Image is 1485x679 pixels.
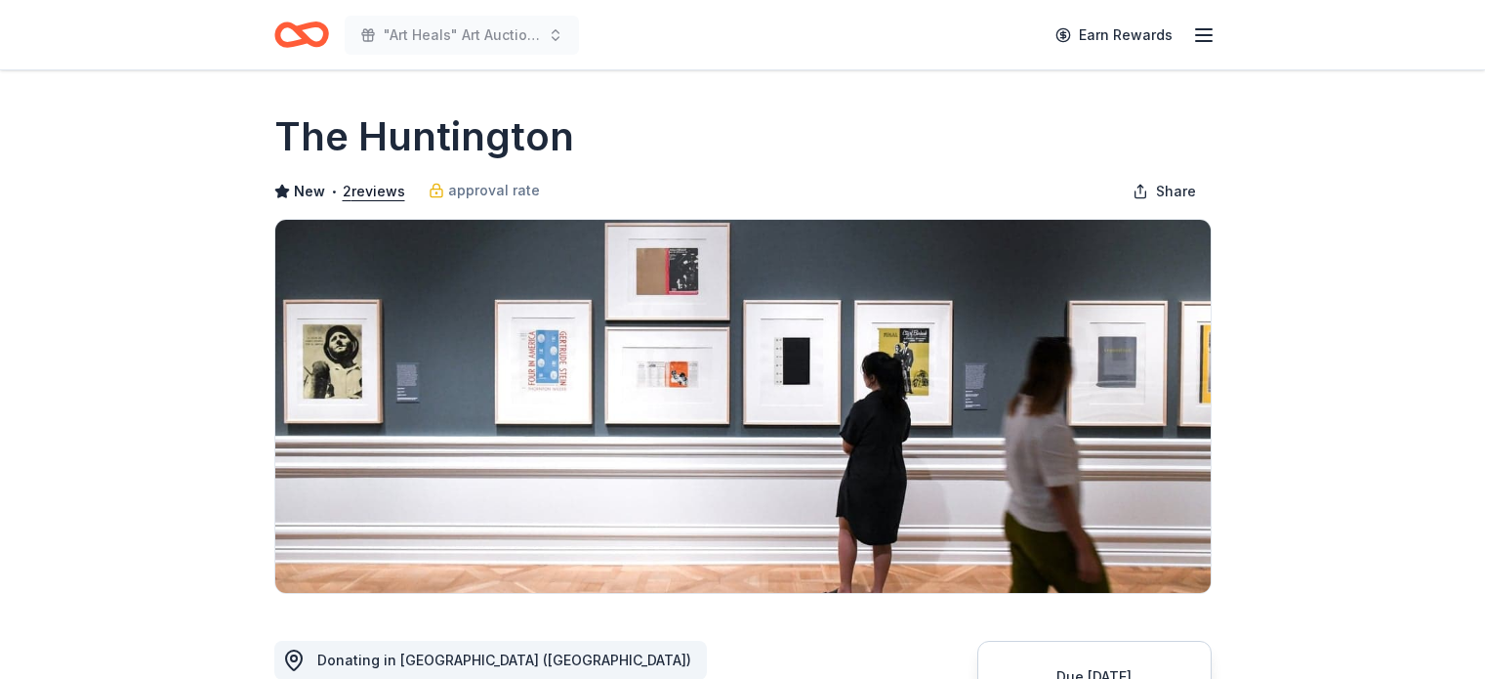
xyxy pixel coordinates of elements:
span: New [294,180,325,203]
a: approval rate [429,179,540,202]
span: • [330,184,337,199]
a: Home [274,12,329,58]
span: approval rate [448,179,540,202]
img: Image for The Huntington [275,220,1211,593]
button: 2reviews [343,180,405,203]
button: "Art Heals" Art Auction 10th Annual [345,16,579,55]
span: Donating in [GEOGRAPHIC_DATA] ([GEOGRAPHIC_DATA]) [317,652,691,668]
a: Earn Rewards [1044,18,1184,53]
span: Share [1156,180,1196,203]
button: Share [1117,172,1212,211]
span: "Art Heals" Art Auction 10th Annual [384,23,540,47]
h1: The Huntington [274,109,574,164]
